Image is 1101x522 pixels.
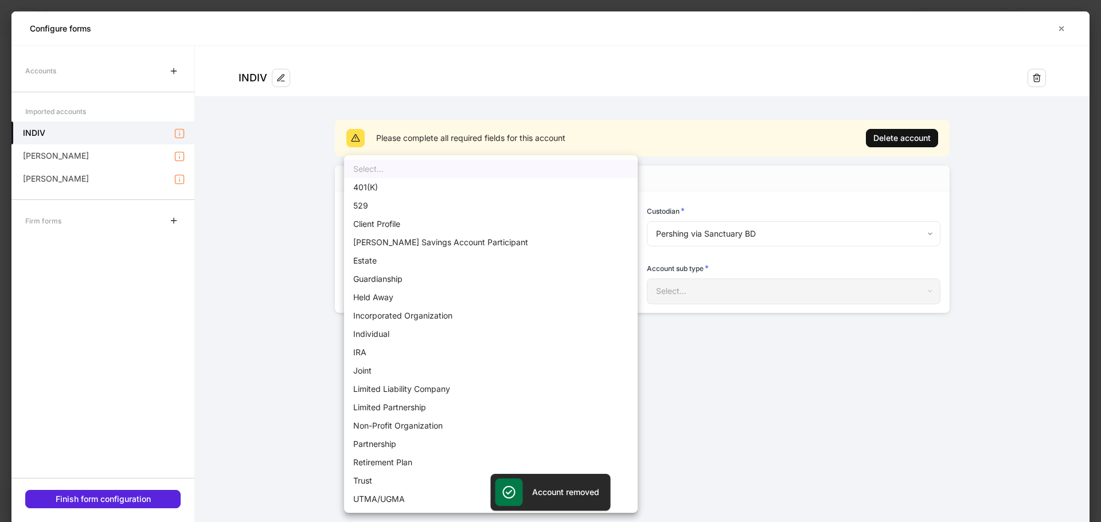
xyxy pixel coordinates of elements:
[344,435,638,453] li: Partnership
[344,215,638,233] li: Client Profile
[344,252,638,270] li: Estate
[344,270,638,288] li: Guardianship
[344,490,638,508] li: UTMA/UGMA
[344,362,638,380] li: Joint
[344,453,638,472] li: Retirement Plan
[344,288,638,307] li: Held Away
[344,307,638,325] li: Incorporated Organization
[344,398,638,417] li: Limited Partnership
[344,380,638,398] li: Limited Liability Company
[344,233,638,252] li: [PERSON_NAME] Savings Account Participant
[344,472,638,490] li: Trust
[344,178,638,197] li: 401(K)
[532,486,599,498] h5: Account removed
[344,343,638,362] li: IRA
[344,325,638,343] li: Individual
[344,417,638,435] li: Non-Profit Organization
[344,197,638,215] li: 529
